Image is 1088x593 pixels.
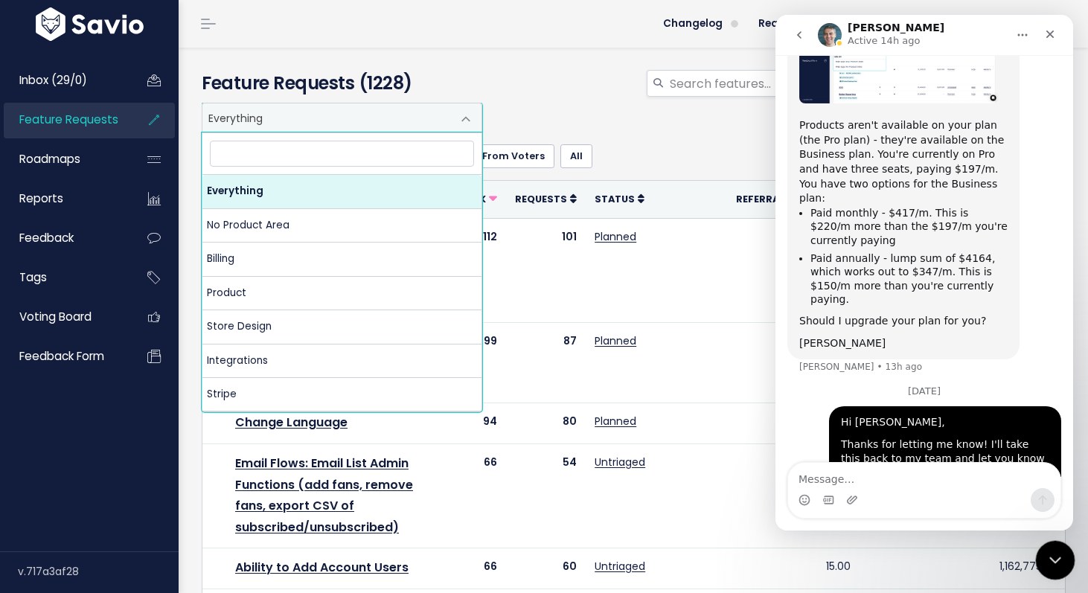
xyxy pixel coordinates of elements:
[727,218,860,322] td: 10.00
[19,269,47,285] span: Tags
[890,13,937,35] a: Help
[202,103,452,132] span: Everything
[65,400,274,415] div: Hi [PERSON_NAME],
[19,230,74,246] span: Feedback
[202,103,482,132] span: Everything
[202,344,481,378] li: Integrations
[202,378,481,411] li: Stripe
[663,19,723,29] span: Changelog
[727,548,860,589] td: 15.00
[255,473,279,497] button: Send a message…
[595,559,645,574] a: Untriaged
[18,552,179,591] div: v.717a3af28
[746,13,890,35] a: Request Savio Feature
[24,299,232,314] div: Should I upgrade your plan for you?
[202,243,481,276] li: Billing
[727,322,860,403] td: 62.00
[35,191,232,233] li: Paid monthly - $417/m. This is $220/m more than the $197/m you're currently paying
[13,448,285,473] textarea: Message…
[19,190,63,206] span: Reports
[595,229,636,244] a: Planned
[473,144,554,168] a: From Voters
[595,191,644,206] a: Status
[727,403,860,443] td: 6.00
[32,7,147,41] img: logo-white.9d6f32f41409.svg
[775,15,1073,531] iframe: To enrich screen reader interactions, please activate Accessibility in Grammarly extension settings
[24,103,232,191] div: Products aren't available on your plan (the Pro plan) - they're available on the Business plan. Y...
[506,443,586,548] td: 54
[19,348,104,364] span: Feedback form
[202,144,1066,168] ul: Filter feature requests
[19,309,92,324] span: Voting Board
[4,63,124,97] a: Inbox (29/0)
[595,193,635,205] span: Status
[4,182,124,216] a: Reports
[506,218,586,322] td: 101
[506,322,586,403] td: 87
[235,559,409,576] a: Ability to Add Account Users
[4,221,124,255] a: Feedback
[736,193,841,205] span: Referrals Last 30d
[235,455,413,536] a: Email Flows: Email List Admin Functions (add fans, remove fans, export CSV of subscribed/unsubscr...
[47,479,59,491] button: Gif picker
[202,209,481,243] li: No Product Area
[595,333,636,348] a: Planned
[506,403,586,443] td: 80
[65,423,274,481] div: Thanks for letting me know! I'll take this back to my team and let you know once I have any updat...
[727,443,860,548] td: 75.00
[19,151,80,167] span: Roadmaps
[24,347,147,356] div: [PERSON_NAME] • 13h ago
[24,321,232,336] div: [PERSON_NAME]
[235,414,348,431] a: Change Language
[595,455,645,469] a: Untriaged
[736,191,851,206] a: Referrals Last 30d
[19,112,118,127] span: Feature Requests
[426,403,506,443] td: 94
[23,479,35,491] button: Emoji picker
[35,237,232,292] li: Paid annually - lump sum of $4164, which works out to $347/m. This is $150/m more than you're cur...
[937,13,1076,36] a: Hi [PERSON_NAME]
[71,479,83,491] button: Upload attachment
[426,443,506,548] td: 66
[202,277,481,310] li: Product
[4,339,124,374] a: Feedback form
[202,70,475,97] h4: Feature Requests (1228)
[515,191,577,206] a: Requests
[1036,541,1075,580] iframe: Intercom live chat
[595,414,636,429] a: Planned
[4,142,124,176] a: Roadmaps
[426,548,506,589] td: 66
[202,310,481,344] li: Store Design
[12,371,286,391] div: [DATE]
[506,548,586,589] td: 60
[4,300,124,334] a: Voting Board
[515,193,567,205] span: Requests
[19,72,87,88] span: Inbox (29/0)
[860,548,1066,589] td: 1,162,775.00
[560,144,592,168] a: All
[4,103,124,137] a: Feature Requests
[54,391,286,490] div: Hi [PERSON_NAME],Thanks for letting me know! I'll take this back to my team and let you know once...
[4,260,124,295] a: Tags
[12,391,286,507] div: Alyssa says…
[202,175,481,208] li: Everything
[668,70,796,97] input: Search features...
